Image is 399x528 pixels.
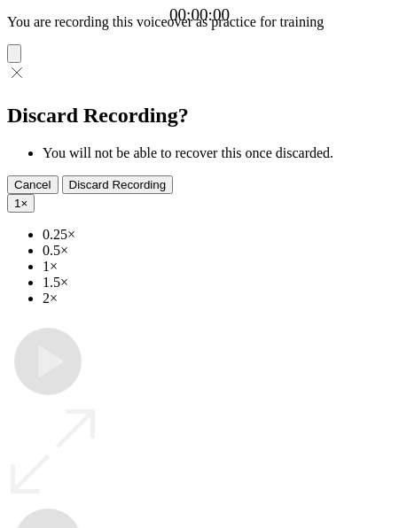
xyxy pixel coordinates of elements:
h2: Discard Recording? [7,104,392,128]
li: 0.5× [43,243,392,259]
p: You are recording this voiceover as practice for training [7,14,392,30]
li: 1× [43,259,392,275]
button: Discard Recording [62,175,174,194]
li: 2× [43,291,392,307]
button: 1× [7,194,35,213]
li: 0.25× [43,227,392,243]
button: Cancel [7,175,59,194]
li: You will not be able to recover this once discarded. [43,145,392,161]
li: 1.5× [43,275,392,291]
span: 1 [14,197,20,210]
a: 00:00:00 [169,5,230,25]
